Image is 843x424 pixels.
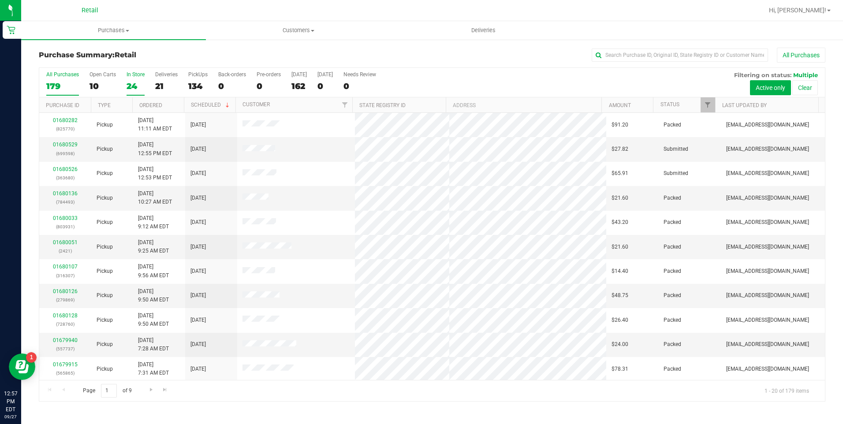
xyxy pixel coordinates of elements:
span: [DATE] [190,243,206,251]
p: (825770) [45,125,86,133]
span: [EMAIL_ADDRESS][DOMAIN_NAME] [726,316,809,324]
span: [EMAIL_ADDRESS][DOMAIN_NAME] [726,340,809,349]
a: 01680051 [53,239,78,245]
span: Packed [664,243,681,251]
span: [DATE] 9:50 AM EDT [138,287,169,304]
div: Pre-orders [257,71,281,78]
span: $21.60 [612,243,628,251]
div: All Purchases [46,71,79,78]
a: 01680282 [53,117,78,123]
span: $27.82 [612,145,628,153]
span: Pickup [97,169,113,178]
span: Pickup [97,291,113,300]
a: Filter [701,97,715,112]
div: Deliveries [155,71,178,78]
span: [DATE] [190,291,206,300]
a: 01680128 [53,312,78,319]
span: Submitted [664,145,688,153]
button: Active only [750,80,791,95]
a: Scheduled [191,102,231,108]
a: 01679940 [53,337,78,343]
a: Filter [338,97,352,112]
span: [DATE] 9:50 AM EDT [138,312,169,328]
div: 21 [155,81,178,91]
span: [DATE] 11:11 AM EDT [138,116,172,133]
a: Purchases [21,21,206,40]
div: Open Carts [90,71,116,78]
div: 0 [257,81,281,91]
a: Customers [206,21,391,40]
span: Pickup [97,218,113,227]
p: (803931) [45,223,86,231]
span: [DATE] [190,194,206,202]
a: 01680033 [53,215,78,221]
span: [EMAIL_ADDRESS][DOMAIN_NAME] [726,218,809,227]
a: Status [660,101,679,108]
button: Clear [792,80,818,95]
span: [EMAIL_ADDRESS][DOMAIN_NAME] [726,365,809,373]
span: [DATE] [190,218,206,227]
span: Retail [82,7,98,14]
div: [DATE] [291,71,307,78]
span: [DATE] [190,121,206,129]
span: Filtering on status: [734,71,791,78]
span: $24.00 [612,340,628,349]
span: [EMAIL_ADDRESS][DOMAIN_NAME] [726,169,809,178]
span: $91.20 [612,121,628,129]
span: Packed [664,218,681,227]
input: 1 [101,384,117,398]
span: Packed [664,365,681,373]
span: [EMAIL_ADDRESS][DOMAIN_NAME] [726,243,809,251]
div: Back-orders [218,71,246,78]
button: All Purchases [777,48,825,63]
p: (565865) [45,369,86,377]
span: [DATE] 7:28 AM EDT [138,336,169,353]
a: 01680526 [53,166,78,172]
span: $21.60 [612,194,628,202]
span: [DATE] [190,145,206,153]
span: $26.40 [612,316,628,324]
span: [DATE] [190,169,206,178]
span: Purchases [21,26,206,34]
a: Purchase ID [46,102,79,108]
span: [DATE] [190,316,206,324]
span: Page of 9 [75,384,139,398]
p: 12:57 PM EDT [4,390,17,413]
input: Search Purchase ID, Original ID, State Registry ID or Customer Name... [592,48,768,62]
span: $43.20 [612,218,628,227]
span: [DATE] 10:27 AM EDT [138,190,172,206]
span: [DATE] [190,365,206,373]
div: 134 [188,81,208,91]
span: [DATE] 9:12 AM EDT [138,214,169,231]
p: (728760) [45,320,86,328]
span: Submitted [664,169,688,178]
th: Address [446,97,601,113]
span: Retail [115,51,136,59]
a: 01679915 [53,361,78,368]
span: Pickup [97,194,113,202]
a: Type [98,102,111,108]
span: [DATE] 7:31 AM EDT [138,361,169,377]
span: $14.40 [612,267,628,275]
span: Packed [664,316,681,324]
inline-svg: Retail [7,26,15,34]
div: Needs Review [343,71,376,78]
span: Packed [664,121,681,129]
a: Go to the last page [159,384,172,396]
span: Pickup [97,316,113,324]
a: Ordered [139,102,162,108]
div: 10 [90,81,116,91]
p: (2421) [45,247,86,255]
span: Pickup [97,340,113,349]
span: Pickup [97,365,113,373]
p: (557737) [45,345,86,353]
span: [EMAIL_ADDRESS][DOMAIN_NAME] [726,121,809,129]
span: $65.91 [612,169,628,178]
span: [EMAIL_ADDRESS][DOMAIN_NAME] [726,291,809,300]
span: Pickup [97,121,113,129]
span: [DATE] 9:56 AM EDT [138,263,169,279]
h3: Purchase Summary: [39,51,301,59]
span: Packed [664,291,681,300]
a: 01680107 [53,264,78,270]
